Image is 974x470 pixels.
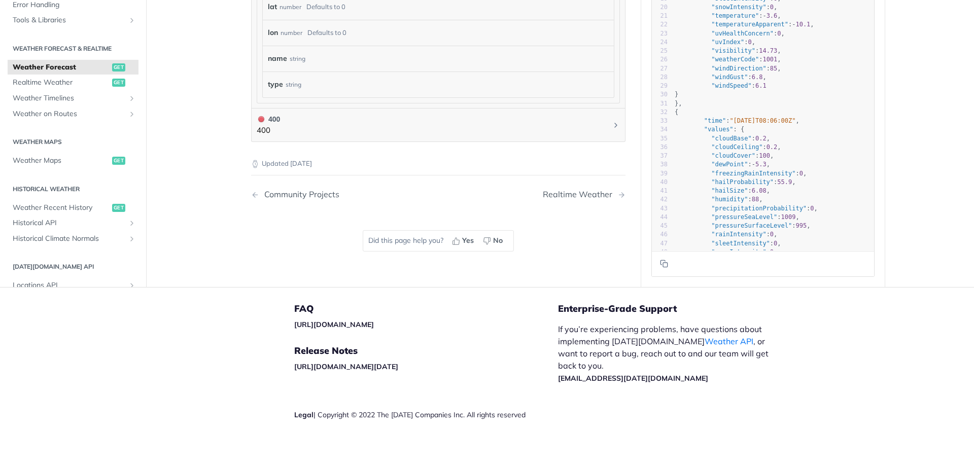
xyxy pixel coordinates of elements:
[675,21,814,28] span: : ,
[711,161,748,168] span: "dewPoint"
[558,374,708,383] a: [EMAIL_ADDRESS][DATE][DOMAIN_NAME]
[675,64,781,71] span: : ,
[128,234,136,242] button: Show subpages for Historical Climate Normals
[711,3,766,10] span: "snowIntensity"
[711,21,788,28] span: "temperatureApparent"
[770,231,774,238] span: 0
[675,239,781,246] span: : ,
[752,196,759,203] span: 88
[257,114,620,136] button: 400 400400
[675,187,770,194] span: : ,
[711,231,766,238] span: "rainIntensity"
[558,323,779,384] p: If you’re experiencing problems, have questions about implementing [DATE][DOMAIN_NAME] , or want ...
[652,117,668,125] div: 33
[711,222,792,229] span: "pressureSurfaceLevel"
[13,78,110,88] span: Realtime Weather
[612,121,620,129] svg: Chevron
[759,47,777,54] span: 14.73
[652,169,668,177] div: 39
[795,222,807,229] span: 995
[781,213,796,220] span: 1009
[294,345,558,357] h5: Release Notes
[493,235,503,246] span: No
[251,190,411,199] a: Previous Page: Community Projects
[770,3,774,10] span: 0
[8,231,138,246] a: Historical Climate NormalsShow subpages for Historical Climate Normals
[711,152,755,159] span: "cloudCover"
[652,55,668,64] div: 26
[112,203,125,211] span: get
[711,82,751,89] span: "windSpeed"
[675,169,807,176] span: : ,
[286,77,301,92] div: string
[774,239,777,246] span: 0
[652,160,668,169] div: 38
[762,56,777,63] span: 1001
[711,248,766,255] span: "snowIntensity"
[128,219,136,227] button: Show subpages for Historical API
[652,134,668,142] div: 35
[675,38,755,45] span: : ,
[711,204,807,211] span: "precipitationProbability"
[711,196,748,203] span: "humidity"
[711,12,759,19] span: "temperature"
[257,114,280,125] div: 400
[652,99,668,107] div: 31
[8,106,138,121] a: Weather on RoutesShow subpages for Weather on Routes
[543,190,617,199] div: Realtime Weather
[8,59,138,75] a: Weather Forecastget
[8,200,138,215] a: Weather Recent Historyget
[652,12,668,20] div: 21
[675,178,796,185] span: : ,
[13,15,125,25] span: Tools & Libraries
[675,196,763,203] span: : ,
[128,16,136,24] button: Show subpages for Tools & Libraries
[652,230,668,239] div: 46
[755,82,767,89] span: 6.1
[675,56,781,63] span: : ,
[13,218,125,228] span: Historical API
[307,25,346,40] div: Defaults to 0
[281,25,302,40] div: number
[652,195,668,204] div: 42
[13,280,125,291] span: Locations API
[8,91,138,106] a: Weather TimelinesShow subpages for Weather Timelines
[13,202,110,212] span: Weather Recent History
[13,93,125,103] span: Weather Timelines
[777,178,792,185] span: 55.9
[268,51,287,66] label: name
[652,177,668,186] div: 40
[675,134,770,141] span: : ,
[268,25,278,40] label: lon
[8,215,138,231] a: Historical APIShow subpages for Historical API
[8,137,138,147] h2: Weather Maps
[652,38,668,46] div: 24
[711,64,766,71] span: "windDirection"
[770,248,774,255] span: 0
[13,62,110,72] span: Weather Forecast
[755,134,767,141] span: 0.2
[13,233,125,243] span: Historical Climate Normals
[543,190,625,199] a: Next Page: Realtime Weather
[652,187,668,195] div: 41
[711,213,777,220] span: "pressureSeaLevel"
[652,222,668,230] div: 45
[675,73,767,80] span: : ,
[675,29,785,37] span: : ,
[729,117,795,124] span: "[DATE]T08:06:00Z"
[675,152,774,159] span: : ,
[675,222,810,229] span: : ,
[675,108,678,115] span: {
[652,20,668,29] div: 22
[675,161,770,168] span: : ,
[770,64,777,71] span: 85
[767,143,778,150] span: 0.2
[704,126,734,133] span: "values"
[652,125,668,134] div: 34
[8,184,138,193] h2: Historical Weather
[711,134,751,141] span: "cloudBase"
[479,233,508,248] button: No
[112,79,125,87] span: get
[652,82,668,90] div: 29
[675,213,799,220] span: : ,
